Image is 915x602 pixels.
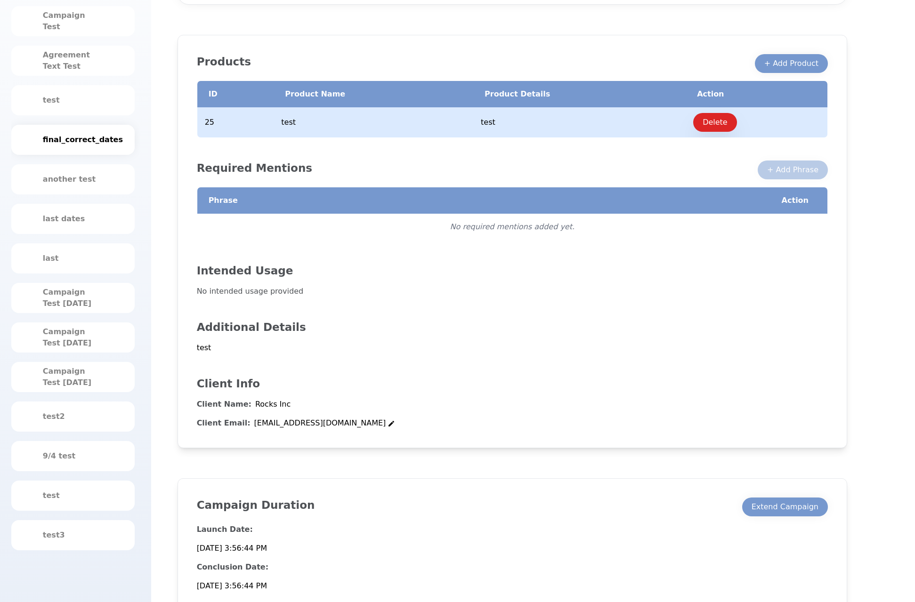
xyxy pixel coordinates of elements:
[43,10,103,32] div: Campaign Test
[197,335,828,353] div: test
[274,107,473,138] td: test
[43,287,103,309] div: Campaign Test [DATE]
[686,81,827,108] th: Action
[197,376,828,391] h2: Client Info
[197,187,530,214] th: Phrase
[43,450,103,462] div: 9/4 test
[197,320,828,335] h2: Additional Details
[197,580,267,592] p: [DATE] 3:56:44 PM
[197,562,269,592] h3: Conclusion Date:
[43,490,103,501] div: test
[197,161,512,179] h2: Required Mentions
[197,524,269,554] h3: Launch Date:
[43,253,103,264] div: last
[197,543,267,554] p: [DATE] 3:56:44 PM
[197,498,512,516] h2: Campaign Duration
[703,117,728,128] div: Delete
[742,498,828,516] button: Extend Campaign
[43,213,103,225] div: last dates
[43,49,103,72] div: Agreement Text Test
[767,164,818,176] div: + Add Phrase
[43,411,103,422] div: test2
[197,417,251,429] h3: Client Email:
[473,107,686,138] td: test
[197,399,251,410] h3: Client Name:
[755,54,828,73] button: + Add Product
[197,263,828,278] h2: Intended Usage
[197,214,827,241] td: No required mentions added yet.
[43,134,103,145] div: final_correct_dates
[764,58,818,69] div: + Add Product
[752,501,818,513] div: Extend Campaign
[43,326,103,349] div: Campaign Test [DATE]
[43,366,103,388] div: Campaign Test [DATE]
[197,54,512,73] h2: Products
[758,161,828,179] button: + Add Phrase
[274,81,473,108] th: Product Name
[197,81,274,108] th: ID
[197,287,304,296] span: No intended usage provided
[43,95,103,106] div: test
[43,174,103,185] div: another test
[197,107,274,138] td: 25
[530,187,827,214] th: Action
[693,113,737,132] button: Delete
[43,530,103,541] div: test3
[255,399,291,410] p: Rocks Inc
[473,81,686,108] th: Product Details
[254,417,386,429] p: [EMAIL_ADDRESS][DOMAIN_NAME]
